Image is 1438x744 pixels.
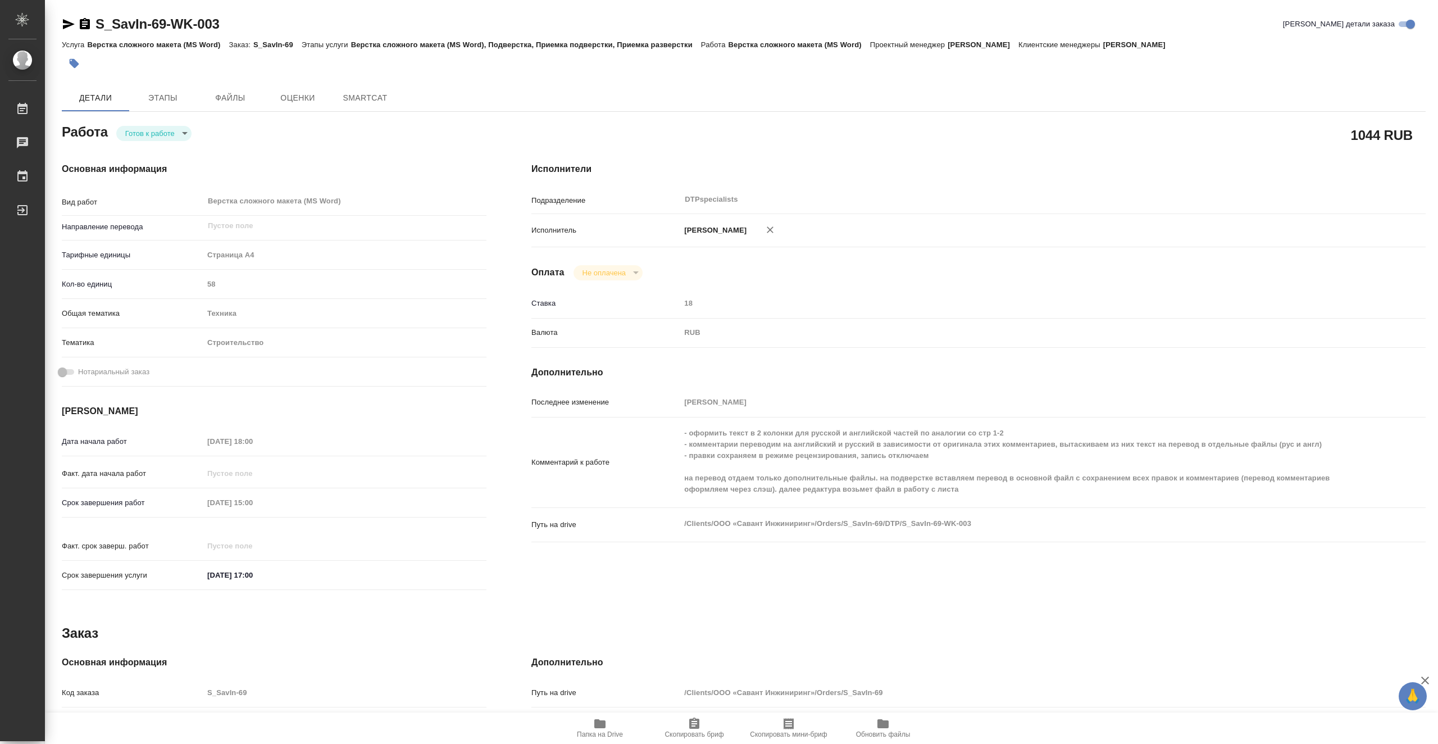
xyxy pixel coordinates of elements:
p: Тематика [62,337,203,348]
p: [PERSON_NAME] [948,40,1018,49]
button: Скопировать бриф [647,713,741,744]
input: Пустое поле [680,684,1351,701]
input: Пустое поле [680,295,1351,311]
p: Срок завершения работ [62,497,203,509]
h2: Заказ [62,624,98,642]
p: Код заказа [62,687,203,698]
p: Путь на drive [531,519,680,530]
div: Страница А4 [203,246,486,265]
button: Скопировать ссылку [78,17,92,31]
p: Тарифные единицы [62,249,203,261]
h4: [PERSON_NAME] [62,405,486,418]
input: Пустое поле [203,684,486,701]
p: Вид работ [62,197,203,208]
button: Готов к работе [122,129,178,138]
button: 🙏 [1399,682,1427,710]
span: Обновить файлы [856,731,911,738]
input: Пустое поле [207,219,460,233]
p: Заказ: [229,40,253,49]
button: Не оплачена [579,268,629,278]
div: Готов к работе [574,265,643,280]
p: Общая тематика [62,308,203,319]
p: Этапы услуги [302,40,351,49]
span: SmartCat [338,91,392,105]
span: Скопировать бриф [665,731,723,738]
input: ✎ Введи что-нибудь [203,567,302,583]
p: S_SavIn-69 [253,40,302,49]
p: Дата начала работ [62,436,203,447]
h4: Дополнительно [531,366,1426,379]
p: Факт. срок заверш. работ [62,541,203,552]
p: Проектный менеджер [870,40,948,49]
input: Пустое поле [203,495,302,511]
span: Скопировать мини-бриф [750,731,827,738]
input: Пустое поле [680,394,1351,410]
div: RUB [680,323,1351,342]
a: S_SavIn-69-WK-003 [95,16,220,31]
span: Нотариальный заказ [78,366,149,378]
h2: 1044 RUB [1351,125,1413,144]
p: Комментарий к работе [531,457,680,468]
p: Подразделение [531,195,680,206]
div: Техника [203,304,486,323]
p: Верстка сложного макета (MS Word) [87,40,229,49]
span: [PERSON_NAME] детали заказа [1283,19,1395,30]
span: Оценки [271,91,325,105]
button: Скопировать ссылку для ЯМессенджера [62,17,75,31]
p: Работа [701,40,729,49]
input: Пустое поле [203,276,486,292]
button: Обновить файлы [836,713,930,744]
span: Детали [69,91,122,105]
p: Кол-во единиц [62,279,203,290]
h4: Дополнительно [531,656,1426,669]
button: Папка на Drive [553,713,647,744]
p: Верстка сложного макета (MS Word) [729,40,870,49]
p: Факт. дата начала работ [62,468,203,479]
p: Ставка [531,298,680,309]
button: Добавить тэг [62,51,87,76]
h4: Основная информация [62,162,486,176]
span: Файлы [203,91,257,105]
span: Папка на Drive [577,731,623,738]
p: Услуга [62,40,87,49]
h2: Работа [62,121,108,141]
div: Готов к работе [116,126,192,141]
button: Удалить исполнителя [758,217,782,242]
p: [PERSON_NAME] [1103,40,1174,49]
p: Срок завершения услуги [62,570,203,581]
p: Исполнитель [531,225,680,236]
span: Этапы [136,91,190,105]
input: Пустое поле [203,465,302,482]
div: Строительство [203,333,486,352]
textarea: /Clients/ООО «Савант Инжиниринг»/Orders/S_SavIn-69/DTP/S_SavIn-69-WK-003 [680,514,1351,533]
h4: Исполнители [531,162,1426,176]
p: Направление перевода [62,221,203,233]
h4: Оплата [531,266,565,279]
button: Скопировать мини-бриф [741,713,836,744]
p: Клиентские менеджеры [1018,40,1103,49]
p: Путь на drive [531,687,680,698]
input: Пустое поле [203,538,302,554]
textarea: - оформить текст в 2 колонки для русской и английской частей по аналогии со стр 1-2 - комментарии... [680,424,1351,499]
span: 🙏 [1403,684,1422,708]
p: Валюта [531,327,680,338]
p: [PERSON_NAME] [680,225,747,236]
p: Последнее изменение [531,397,680,408]
h4: Основная информация [62,656,486,669]
input: Пустое поле [203,433,302,450]
p: Верстка сложного макета (MS Word), Подверстка, Приемка подверстки, Приемка разверстки [351,40,701,49]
